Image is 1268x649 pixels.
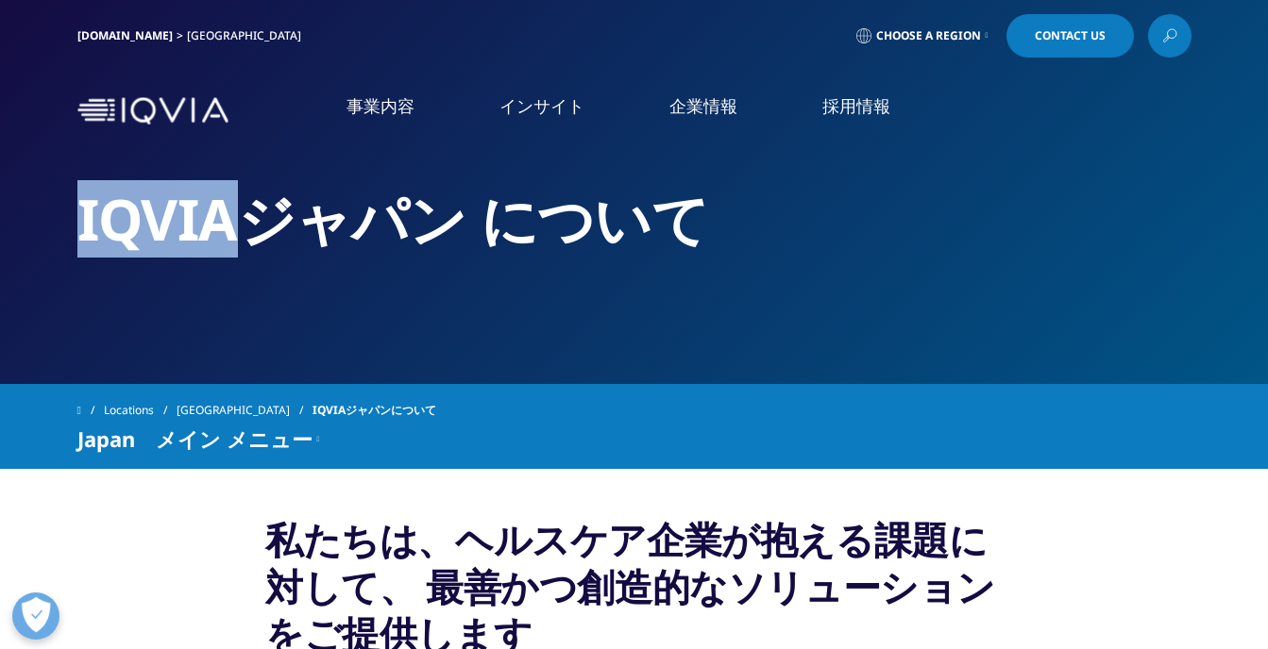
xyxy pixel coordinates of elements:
a: [DOMAIN_NAME] [77,27,173,43]
button: 優先設定センターを開く [12,592,59,640]
a: 採用情報 [822,94,890,118]
div: [GEOGRAPHIC_DATA] [187,28,309,43]
span: Choose a Region [876,28,981,43]
span: Japan メイン メニュー [77,427,313,450]
span: Contact Us [1035,30,1106,42]
a: 事業内容 [347,94,414,118]
a: Contact Us [1006,14,1134,58]
nav: Primary [236,66,1192,156]
a: インサイト [499,94,584,118]
a: 企業情報 [669,94,737,118]
h2: IQVIAジャパン について [77,184,1192,255]
a: Locations [104,393,177,427]
span: IQVIAジャパンについて [313,393,436,427]
a: [GEOGRAPHIC_DATA] [177,393,313,427]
